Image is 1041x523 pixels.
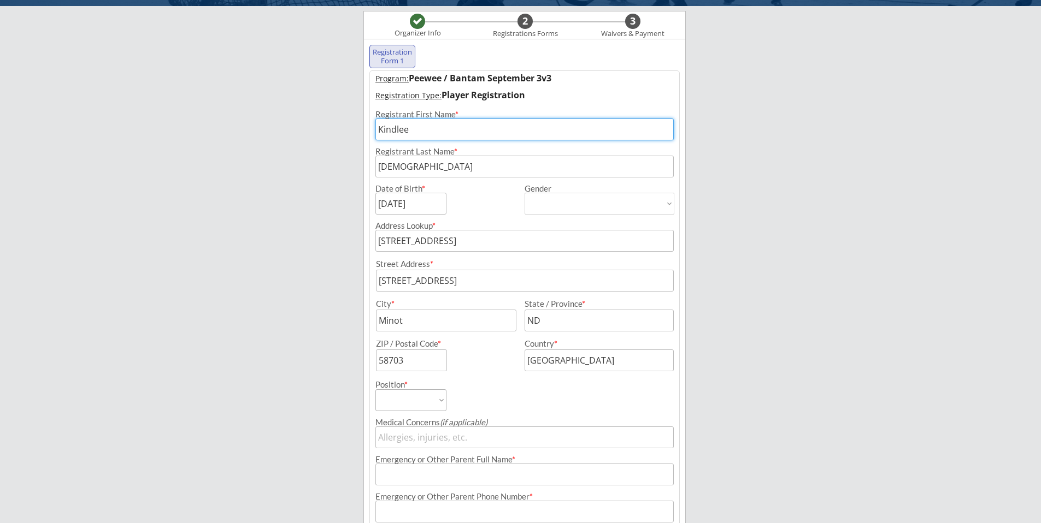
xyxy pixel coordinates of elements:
div: State / Province [525,300,661,308]
em: (if applicable) [440,417,487,427]
div: ZIP / Postal Code [376,340,515,348]
div: Street Address [376,260,674,268]
u: Program: [375,73,409,84]
div: Address Lookup [375,222,674,230]
div: Registration Form 1 [372,48,413,65]
u: Registration Type: [375,90,442,100]
div: Emergency or Other Parent Phone Number [375,492,674,501]
div: Organizer Info [387,29,448,38]
div: Gender [525,185,674,193]
div: City [376,300,515,308]
div: 2 [517,15,533,27]
div: Position [375,381,432,389]
div: Medical Concerns [375,418,674,426]
div: Emergency or Other Parent Full Name [375,455,674,463]
div: Registrations Forms [487,29,563,38]
div: 3 [625,15,640,27]
strong: Player Registration [442,89,525,101]
div: Date of Birth [375,185,432,193]
div: Country [525,340,661,348]
input: Allergies, injuries, etc. [375,426,674,448]
div: Registrant Last Name [375,147,674,156]
div: Registrant First Name [375,110,674,118]
strong: Peewee / Bantam September 3v3 [409,72,551,84]
div: Waivers & Payment [595,29,671,38]
input: Street, City, Province/State [375,230,674,252]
